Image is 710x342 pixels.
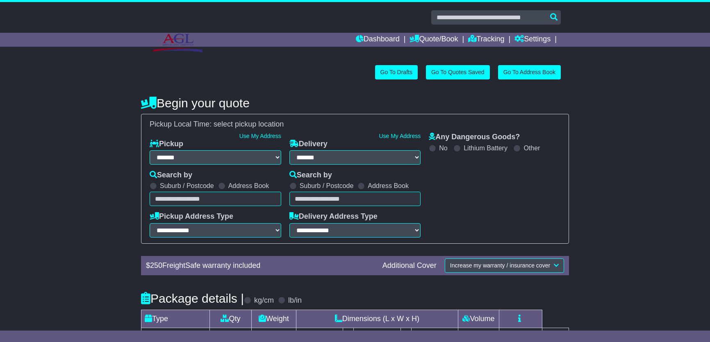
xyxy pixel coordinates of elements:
div: Pickup Local Time: [146,120,564,129]
label: Suburb / Postcode [160,182,214,190]
label: Search by [289,171,332,180]
a: Go To Drafts [375,65,418,79]
a: Go To Quotes Saved [426,65,490,79]
td: Volume [458,310,499,328]
label: lb/in [288,296,302,305]
td: Qty [210,310,252,328]
label: Pickup [150,140,183,149]
td: Weight [251,310,296,328]
label: Lithium Battery [464,144,507,152]
label: Address Book [228,182,269,190]
a: Quote/Book [410,33,458,47]
label: Delivery Address Type [289,212,378,221]
a: Tracking [468,33,504,47]
label: Delivery [289,140,328,149]
a: Go To Address Book [498,65,561,79]
div: Additional Cover [378,261,441,270]
label: Search by [150,171,192,180]
button: Increase my warranty / insurance cover [445,258,564,273]
a: Use My Address [379,133,421,139]
span: select pickup location [214,120,284,128]
h4: Package details | [141,292,244,305]
td: Type [141,310,210,328]
td: Dimensions (L x W x H) [296,310,458,328]
div: $ FreightSafe warranty included [142,261,378,270]
label: kg/cm [254,296,274,305]
span: 250 [150,261,162,270]
label: Pickup Address Type [150,212,233,221]
label: Any Dangerous Goods? [429,133,520,142]
a: Use My Address [239,133,281,139]
label: No [439,144,447,152]
h4: Begin your quote [141,96,569,110]
label: Suburb / Postcode [300,182,354,190]
a: Settings [514,33,551,47]
label: Other [523,144,540,152]
span: Increase my warranty / insurance cover [450,262,550,269]
a: Dashboard [356,33,400,47]
label: Address Book [368,182,409,190]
